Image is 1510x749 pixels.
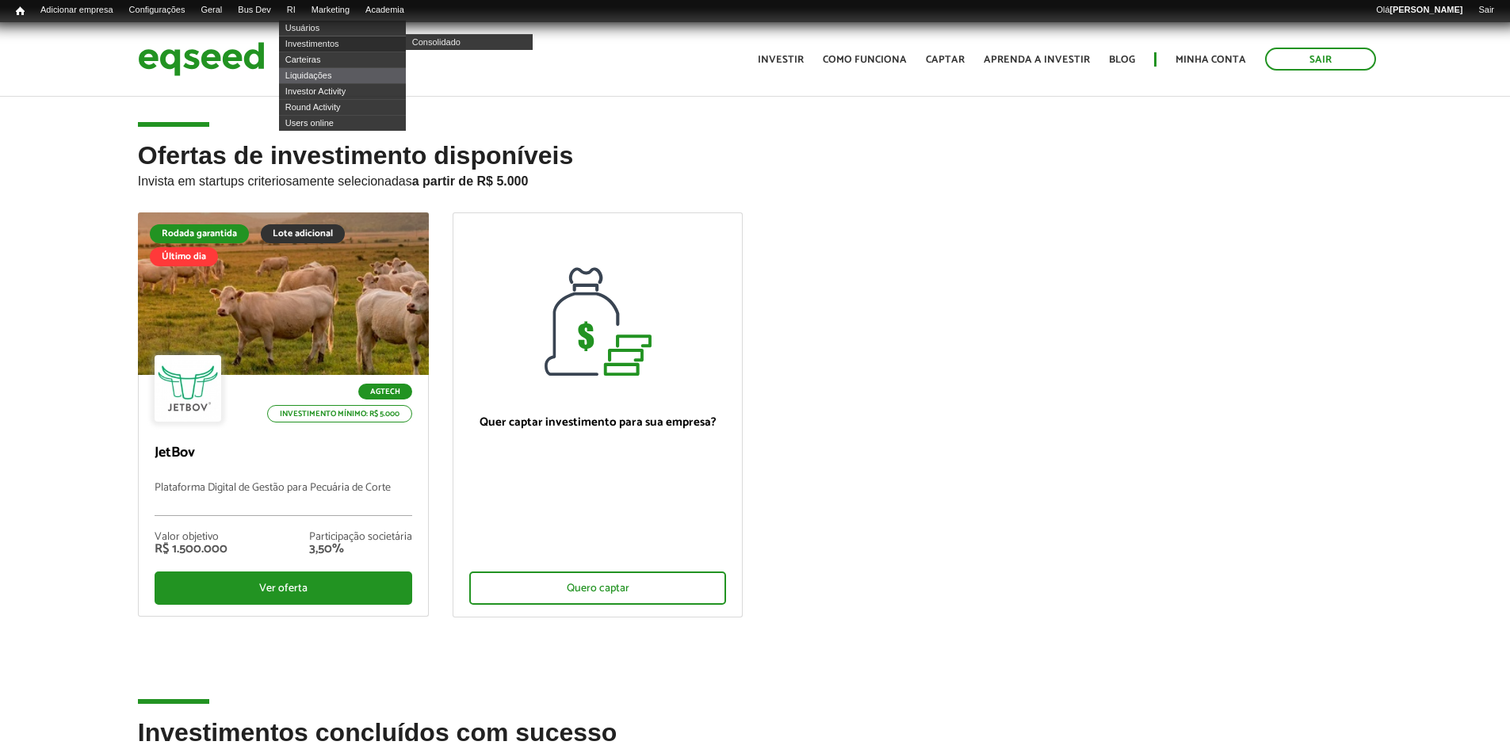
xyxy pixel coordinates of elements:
a: Minha conta [1176,55,1246,65]
div: Valor objetivo [155,532,227,543]
div: Último dia [150,247,218,266]
div: Rodada garantida [150,224,249,243]
a: Olá[PERSON_NAME] [1368,4,1470,17]
a: Como funciona [823,55,907,65]
a: Sair [1470,4,1502,17]
a: Bus Dev [230,4,279,17]
a: Marketing [304,4,357,17]
div: Quero captar [469,571,727,605]
p: JetBov [155,445,412,462]
div: Participação societária [309,532,412,543]
a: Configurações [121,4,193,17]
a: Rodada garantida Lote adicional Último dia Agtech Investimento mínimo: R$ 5.000 JetBov Plataforma... [138,212,429,617]
span: Início [16,6,25,17]
a: Aprenda a investir [984,55,1090,65]
p: Quer captar investimento para sua empresa? [469,415,727,430]
div: Ver oferta [155,571,412,605]
h2: Ofertas de investimento disponíveis [138,142,1373,212]
a: Adicionar empresa [32,4,121,17]
a: RI [279,4,304,17]
a: Geral [193,4,230,17]
a: Captar [926,55,965,65]
div: Lote adicional [261,224,345,243]
a: Blog [1109,55,1135,65]
strong: a partir de R$ 5.000 [412,174,529,188]
img: EqSeed [138,38,265,80]
div: R$ 1.500.000 [155,543,227,556]
a: Academia [357,4,412,17]
p: Investimento mínimo: R$ 5.000 [267,405,412,422]
strong: [PERSON_NAME] [1390,5,1462,14]
a: Quer captar investimento para sua empresa? Quero captar [453,212,744,617]
div: 3,50% [309,543,412,556]
p: Plataforma Digital de Gestão para Pecuária de Corte [155,482,412,516]
a: Investir [758,55,804,65]
a: Sair [1265,48,1376,71]
p: Agtech [358,384,412,399]
p: Invista em startups criteriosamente selecionadas [138,170,1373,189]
a: Usuários [279,20,406,36]
a: Início [8,4,32,19]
